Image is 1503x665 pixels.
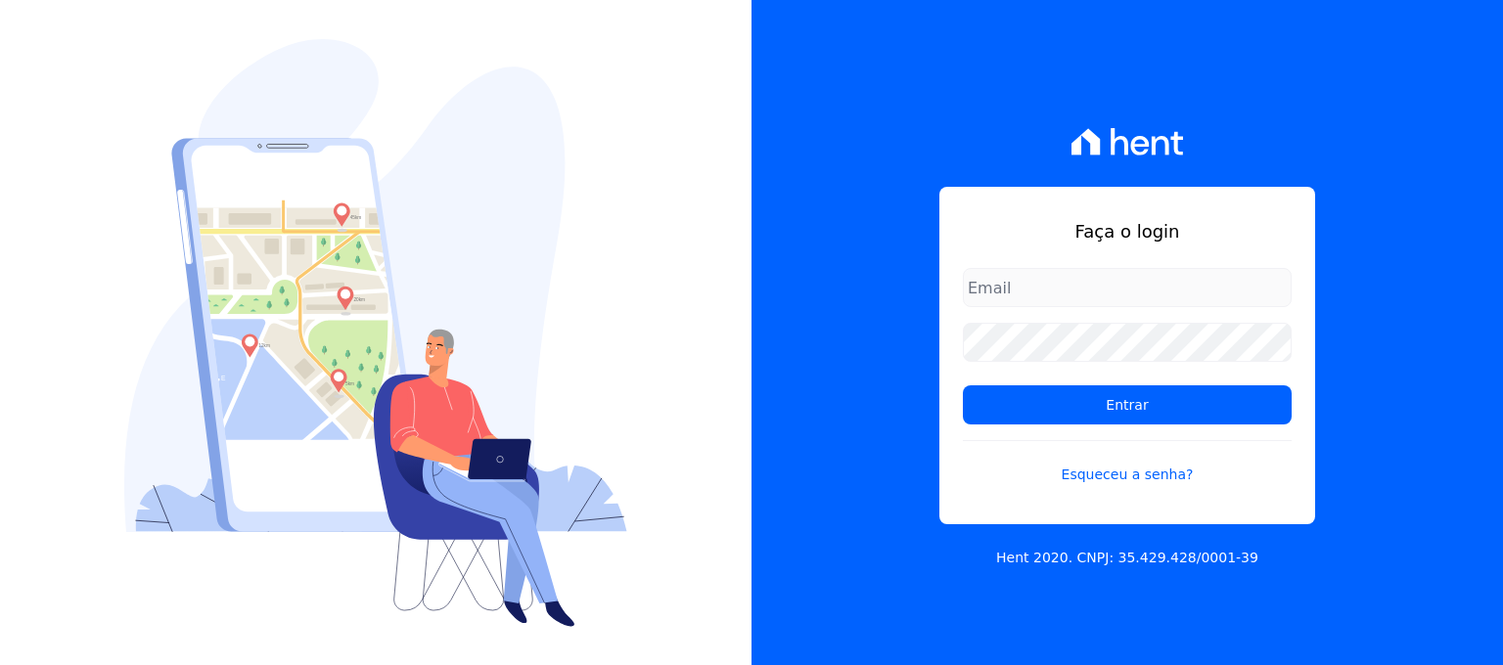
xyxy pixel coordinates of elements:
[124,39,627,627] img: Login
[963,268,1292,307] input: Email
[963,218,1292,244] h1: Faça o login
[963,440,1292,485] a: Esqueceu a senha?
[963,385,1292,424] input: Entrar
[996,548,1258,568] p: Hent 2020. CNPJ: 35.429.428/0001-39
